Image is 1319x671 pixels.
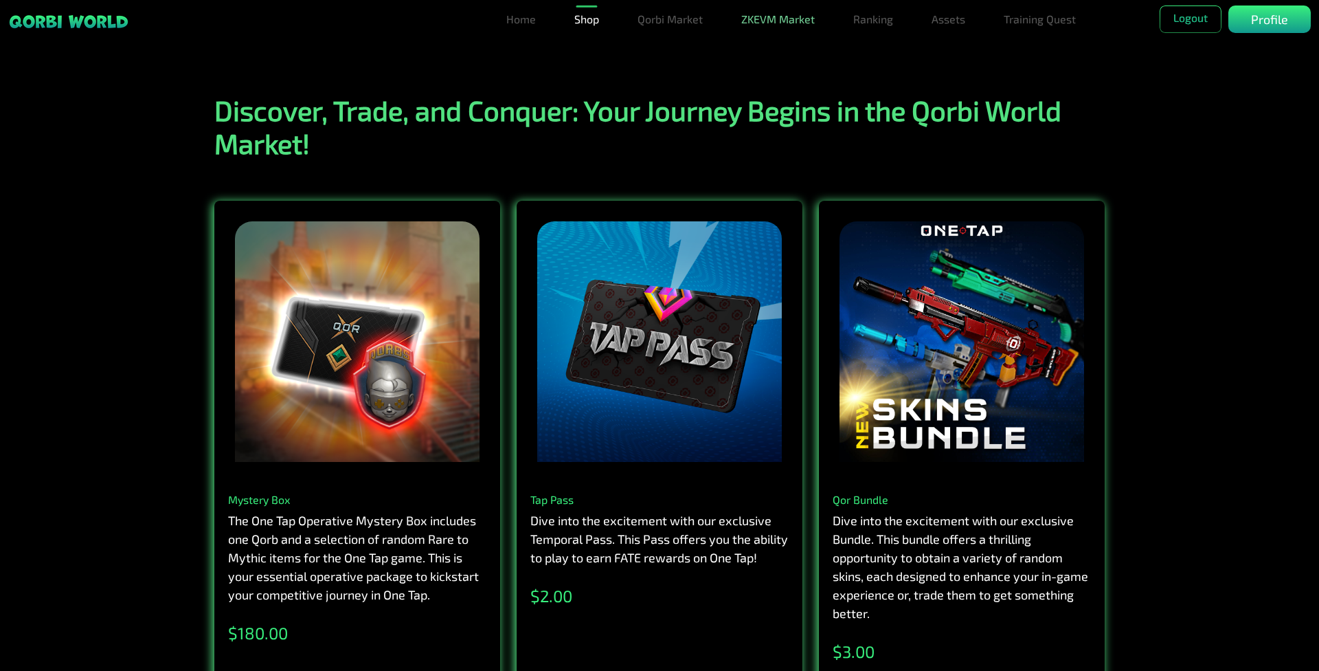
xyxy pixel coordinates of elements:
[1160,5,1221,33] button: Logout
[228,493,486,506] h4: Mystery Box
[501,5,541,33] a: Home
[228,511,486,604] p: The One Tap Operative Mystery Box includes one Qorb and a selection of random Rare to Mythic item...
[206,93,1113,159] h1: Discover, Trade, and Conquer: Your Journey Begins in the Qorbi World Market!
[998,5,1081,33] a: Training Quest
[530,584,789,604] div: $ 2 .00
[8,14,129,30] img: sticky brand-logo
[848,5,899,33] a: Ranking
[530,511,789,567] p: Dive into the excitement with our exclusive Temporal Pass. This Pass offers you the ability to pl...
[632,5,708,33] a: Qorbi Market
[833,493,1091,506] h4: Qor Bundle
[228,621,486,641] div: $ 180 .00
[569,5,605,33] a: Shop
[926,5,971,33] a: Assets
[530,493,789,506] h4: Tap Pass
[833,639,1091,660] div: $ 3 .00
[1251,10,1288,29] p: Profile
[736,5,820,33] a: ZKEVM Market
[833,511,1091,623] p: Dive into the excitement with our exclusive Bundle. This bundle offers a thrilling opportunity to...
